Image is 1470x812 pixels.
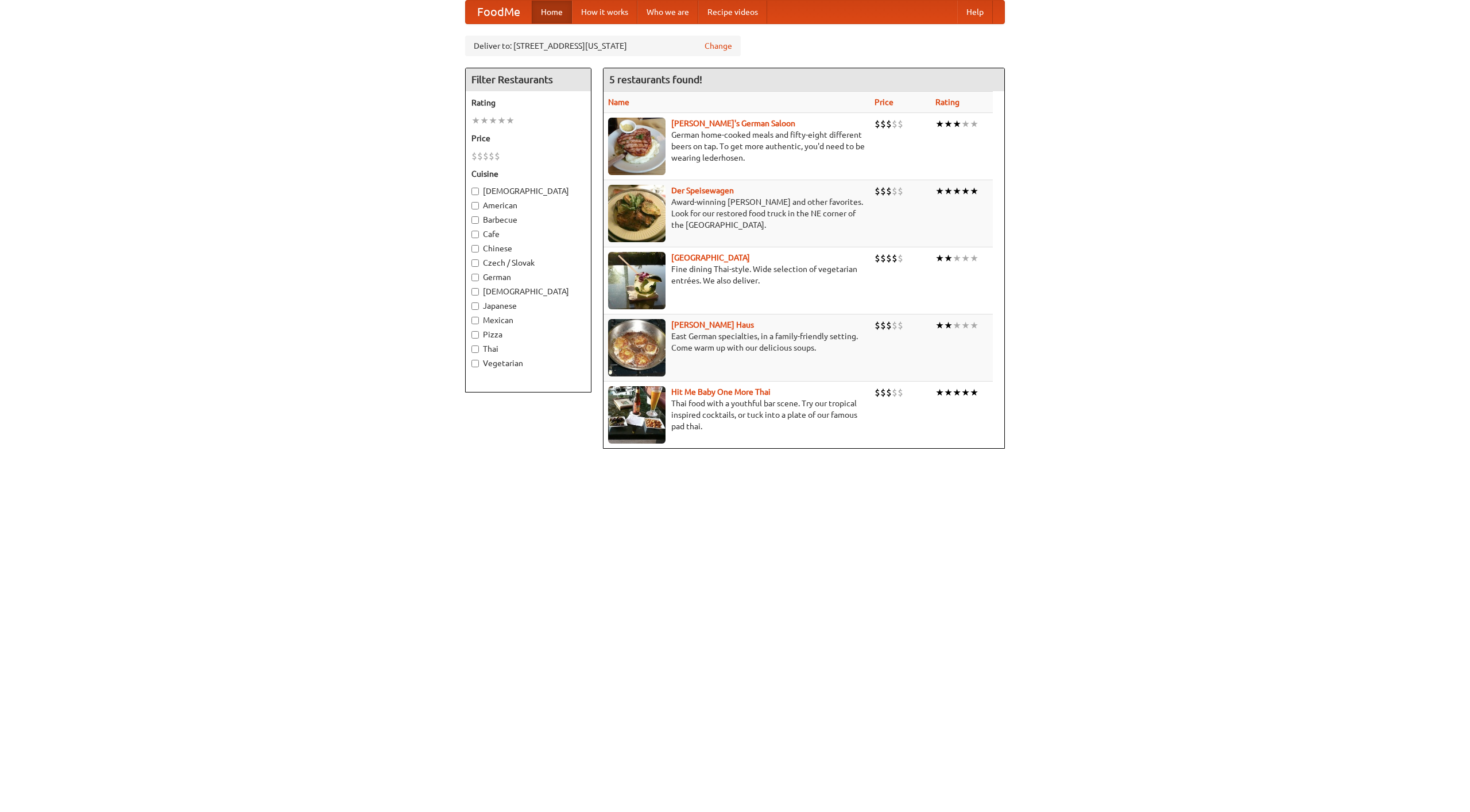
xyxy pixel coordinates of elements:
li: $ [880,118,886,130]
li: $ [898,319,903,332]
li: $ [489,150,494,162]
li: $ [892,386,898,399]
li: $ [886,185,892,197]
a: Name [608,98,629,107]
input: Japanese [471,302,479,310]
label: Barbecue [471,214,585,226]
img: kohlhaus.jpg [608,319,666,376]
p: Thai food with a youthful bar scene. Try our tropical inspired cocktails, or tuck into a plate of... [608,398,865,432]
li: $ [892,319,898,332]
a: Rating [935,98,960,107]
li: ★ [961,185,970,197]
li: $ [898,252,903,265]
li: ★ [970,386,978,399]
li: $ [875,252,880,265]
a: Help [957,1,993,24]
li: $ [886,118,892,130]
li: $ [880,185,886,197]
li: ★ [489,114,497,127]
h5: Cuisine [471,168,585,180]
img: esthers.jpg [608,118,666,175]
li: $ [892,185,898,197]
li: $ [880,319,886,332]
li: $ [875,185,880,197]
li: ★ [506,114,514,127]
li: $ [892,252,898,265]
input: Barbecue [471,216,479,224]
a: Home [532,1,572,24]
li: $ [892,118,898,130]
li: $ [477,150,483,162]
li: ★ [970,118,978,130]
li: $ [875,118,880,130]
input: Czech / Slovak [471,259,479,267]
li: ★ [970,185,978,197]
p: East German specialties, in a family-friendly setting. Come warm up with our delicious soups. [608,331,865,353]
a: FoodMe [466,1,532,24]
li: ★ [944,386,953,399]
li: ★ [953,252,961,265]
label: Cafe [471,228,585,240]
li: ★ [953,319,961,332]
p: German home-cooked meals and fifty-eight different beers on tap. To get more authentic, you'd nee... [608,129,865,164]
input: American [471,202,479,209]
input: Chinese [471,245,479,252]
h5: Rating [471,97,585,108]
input: German [471,274,479,281]
label: Pizza [471,329,585,340]
li: ★ [935,118,944,130]
input: [DEMOGRAPHIC_DATA] [471,288,479,296]
a: Hit Me Baby One More Thai [671,387,771,397]
label: Chinese [471,243,585,254]
li: ★ [953,185,961,197]
label: Japanese [471,300,585,312]
input: Pizza [471,331,479,339]
a: [PERSON_NAME] Haus [671,320,754,329]
input: Cafe [471,231,479,238]
li: $ [898,386,903,399]
p: Fine dining Thai-style. Wide selection of vegetarian entrées. We also deliver. [608,263,865,286]
li: ★ [497,114,506,127]
h5: Price [471,133,585,144]
a: Price [875,98,893,107]
li: ★ [935,252,944,265]
li: ★ [970,319,978,332]
img: satay.jpg [608,252,666,309]
li: $ [483,150,489,162]
li: ★ [471,114,480,127]
li: ★ [935,319,944,332]
li: ★ [961,118,970,130]
li: ★ [961,386,970,399]
li: $ [875,386,880,399]
li: ★ [944,319,953,332]
li: ★ [935,185,944,197]
li: $ [471,150,477,162]
input: [DEMOGRAPHIC_DATA] [471,188,479,195]
li: $ [898,185,903,197]
a: Who we are [637,1,698,24]
label: Mexican [471,314,585,326]
a: [GEOGRAPHIC_DATA] [671,253,750,262]
li: ★ [961,319,970,332]
li: $ [875,319,880,332]
label: American [471,200,585,211]
a: [PERSON_NAME]'s German Saloon [671,119,795,128]
li: ★ [935,386,944,399]
label: Vegetarian [471,358,585,369]
li: ★ [970,252,978,265]
h4: Filter Restaurants [466,68,591,91]
li: $ [886,319,892,332]
input: Thai [471,345,479,353]
li: ★ [944,185,953,197]
p: Award-winning [PERSON_NAME] and other favorites. Look for our restored food truck in the NE corne... [608,196,865,231]
div: Deliver to: [STREET_ADDRESS][US_STATE] [465,36,741,56]
a: How it works [572,1,637,24]
a: Der Speisewagen [671,186,734,195]
label: Czech / Slovak [471,257,585,269]
li: $ [880,386,886,399]
li: ★ [944,118,953,130]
